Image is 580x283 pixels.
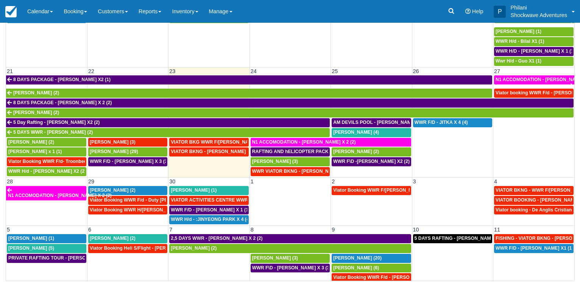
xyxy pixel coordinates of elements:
span: 6 [87,227,92,233]
span: 23 [168,68,176,74]
i: Help [465,9,471,14]
span: 30 [168,178,176,184]
span: [PERSON_NAME] (1) [8,236,54,241]
a: WWR F\D -[PERSON_NAME] X2 (2) [332,157,411,166]
a: AM DEVILS POOL - [PERSON_NAME] X 2 (2) [332,118,411,127]
span: Help [472,8,483,14]
span: VIATOR ACTIVITIES CENTRE WWR - [PERSON_NAME] X 1 (1) [171,197,306,203]
span: [PERSON_NAME] (2) [171,245,217,251]
span: WWR VIATOR BKNG - [PERSON_NAME] 2 (2) [252,169,351,174]
span: [PERSON_NAME] (1) [496,29,541,34]
span: 11 [493,227,501,233]
span: 25 [331,68,338,74]
span: 3 [412,178,417,184]
a: N1 ACCOMODATION - [PERSON_NAME] X 2 (2) [494,75,574,84]
a: [PERSON_NAME] (4) [332,128,411,137]
a: WWR H/d - Bilal X1 (1) [494,37,574,46]
span: WWR H/d - [PERSON_NAME] X2 (2) [8,169,86,174]
span: 9 [331,227,335,233]
a: [PERSON_NAME] (1) [494,27,574,36]
a: [PERSON_NAME] (29) [88,147,167,156]
span: [PERSON_NAME] (2) [333,149,379,154]
a: [PERSON_NAME] (20) [332,254,411,263]
span: 29 [87,178,95,184]
span: [PERSON_NAME] (1) [171,188,217,193]
a: VIATOR ACTIVITIES CENTRE WWR - [PERSON_NAME] X 1 (1) [169,196,248,205]
a: VIATOR BKNG - [PERSON_NAME] 2 (2) [169,147,248,156]
span: [PERSON_NAME] (29) [90,149,138,154]
a: 5 Day Rafting - [PERSON_NAME] X2 (2) [6,118,330,127]
span: 7 [168,227,173,233]
a: WWR F/D - [PERSON_NAME] X 3 (3) [88,157,167,166]
a: [PERSON_NAME] (2) [88,234,167,243]
span: Viator Booking WWR H/[PERSON_NAME] x2 (3) [90,207,194,213]
span: [PERSON_NAME] x 1 (1) [8,149,62,154]
span: 4 [493,178,498,184]
a: [PERSON_NAME] (2) [332,147,411,156]
a: Viator Booking Heli S/Flight - [PERSON_NAME] X 1 (1) [88,244,167,253]
span: [PERSON_NAME] (6) [333,265,379,270]
a: [PERSON_NAME] (6) [332,264,411,273]
span: WWR H/d - :JINYEONG PARK X 4 (4) [171,217,250,222]
span: [PERSON_NAME] (2) [90,188,136,193]
span: WWR F/D - [PERSON_NAME] X1 (1) [496,245,573,251]
span: 5 DAYS WWR - [PERSON_NAME] (2) [13,130,93,135]
a: VIATOR BKNG - WWR F/[PERSON_NAME] 3 (3) [494,186,574,195]
span: 1 [250,178,254,184]
span: 5 DAYS RAFTING - [PERSON_NAME] X 2 (4) [415,236,511,241]
a: [PERSON_NAME] (2) [6,89,492,98]
span: 2,5 DAYS WWR - [PERSON_NAME] X 2 (2) [171,236,262,241]
span: 2 [331,178,335,184]
p: Philani [510,4,567,11]
span: [PERSON_NAME] (3) [252,255,298,261]
span: 26 [412,68,420,74]
a: VIATOR BOOKING - [PERSON_NAME] 2 (2) [494,196,574,205]
a: WWR F/D - [PERSON_NAME] X1 (1) [494,244,574,253]
span: Viator Booking WWR F/d - [PERSON_NAME] [PERSON_NAME] X2 (2) [333,275,485,280]
span: [PERSON_NAME] (20) [333,255,382,261]
span: 21 [6,68,14,74]
a: WWR H/D - [PERSON_NAME] X 1 (1) [494,47,574,56]
span: WWR H/d - Bilal X1 (1) [496,39,544,44]
span: 24 [250,68,257,74]
span: [PERSON_NAME] (4) [333,130,379,135]
a: PRIVATE RAFTING TOUR - [PERSON_NAME] X 5 (5) [7,254,86,263]
a: [PERSON_NAME] (3) [251,157,330,166]
span: 8 DAYS PACKAGE - [PERSON_NAME] X 2 (2) [13,100,112,105]
span: 5 Day Rafting - [PERSON_NAME] X2 (2) [13,120,100,125]
span: Viator Booking WWR F/d - Duty [PERSON_NAME] 2 (2) [90,197,210,203]
a: N1 ACCOMODATION - [PERSON_NAME] X 2 (2) [251,138,411,147]
span: 8 [250,227,254,233]
a: [PERSON_NAME] (2) [6,108,574,117]
a: [PERSON_NAME] (3) [88,138,167,147]
span: [PERSON_NAME] (3) [252,159,298,164]
a: Viator booking - De Anglis Cristiano X1 (1) [494,206,574,215]
span: WWR F/D - [PERSON_NAME] X 1 (1) [171,207,250,213]
span: WWR F\D -[PERSON_NAME] X2 (2) [333,159,410,164]
span: Wwr H/d - Guo X1 (1) [496,58,541,64]
span: 28 [6,178,14,184]
a: [PERSON_NAME] (3) [251,254,330,263]
span: VIATOR BKG WWR F/[PERSON_NAME] [PERSON_NAME] 2 (2) [171,139,308,145]
span: 27 [493,68,501,74]
a: Viator booking WWR F/d - [PERSON_NAME] 3 (3) [494,89,574,98]
a: [PERSON_NAME] (2) [88,186,167,195]
span: WWR F/D - [PERSON_NAME] X 3 (3) [90,159,169,164]
a: 8 DAYS PACKAGE - [PERSON_NAME] X 2 (2) [6,99,574,108]
a: WWR VIATOR BKNG - [PERSON_NAME] 2 (2) [251,167,330,176]
a: [PERSON_NAME] x 1 (1) [7,147,86,156]
span: [PERSON_NAME] (2) [13,90,59,95]
a: 8 DAYS PACKAGE - [PERSON_NAME] X2 (1) [6,75,492,84]
img: checkfront-main-nav-mini-logo.png [5,6,17,17]
span: WWR F\D - [PERSON_NAME] X 3 (3) [252,265,331,270]
a: WWR H/d - :JINYEONG PARK X 4 (4) [169,215,248,224]
span: WWR H/D - [PERSON_NAME] X 1 (1) [496,48,575,54]
a: [PERSON_NAME] (2) [169,244,411,253]
span: [PERSON_NAME] (3) [90,139,136,145]
span: [PERSON_NAME] (2) [8,139,54,145]
p: Shockwave Adventures [510,11,567,19]
a: VIATOR BKG WWR F/[PERSON_NAME] [PERSON_NAME] 2 (2) [169,138,248,147]
a: Viator Booking WWR H/[PERSON_NAME] x2 (3) [88,206,167,215]
a: RAFTING AND hELICOPTER PACKAGE - [PERSON_NAME] X1 (1) [251,147,330,156]
span: [PERSON_NAME] (2) [13,110,59,115]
